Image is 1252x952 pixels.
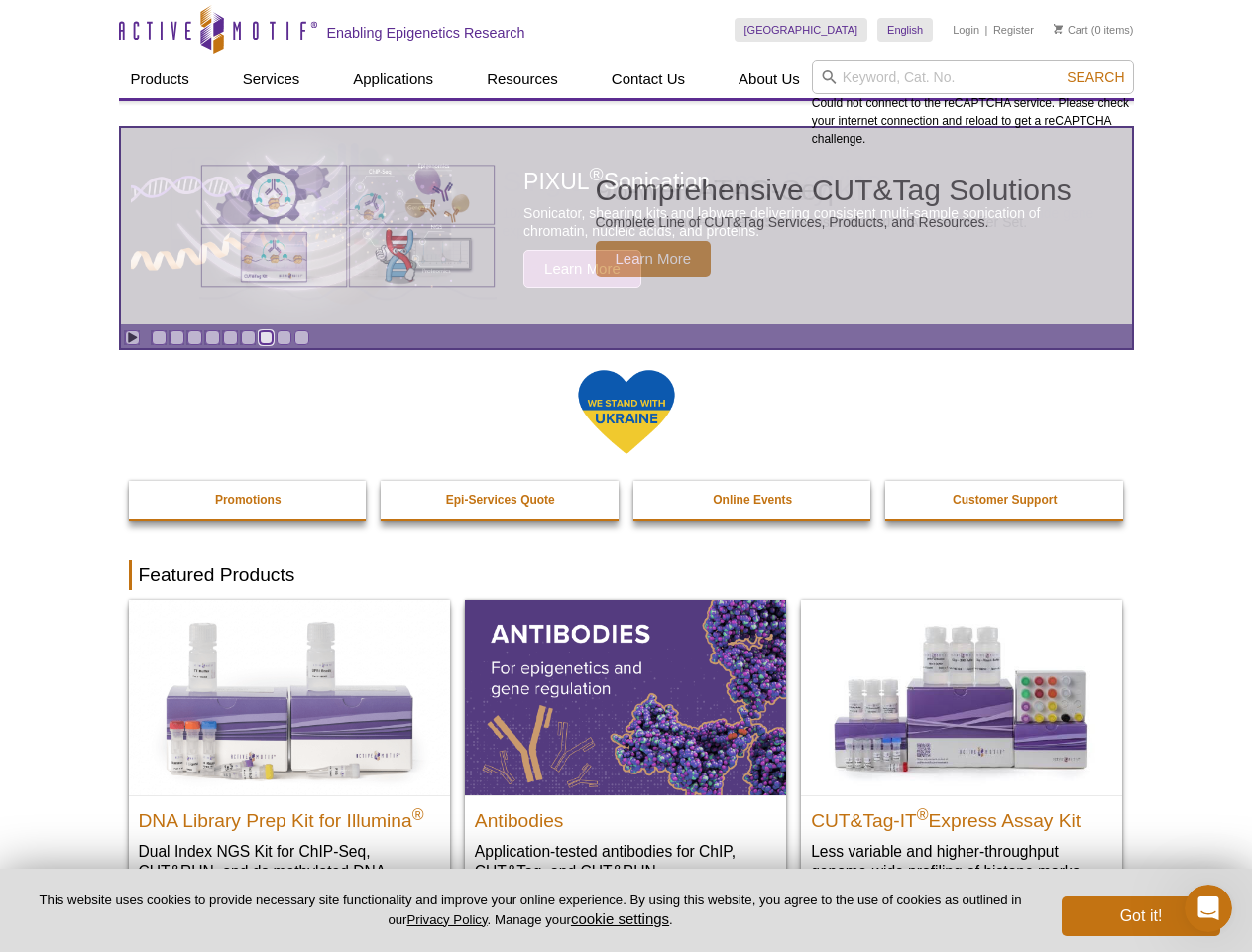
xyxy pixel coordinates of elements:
a: Go to slide 9 [294,330,309,345]
iframe: Intercom live chat [1185,885,1232,932]
a: Go to slide 1 [152,330,167,345]
span: Learn More [596,241,712,277]
a: Resources [475,60,570,98]
strong: Epi-Services Quote [446,493,555,507]
a: Go to slide 3 [187,330,202,345]
strong: Customer Support [953,493,1057,507]
button: cookie settings [571,910,669,927]
a: DNA Library Prep Kit for Illumina DNA Library Prep Kit for Illumina® Dual Index NGS Kit for ChIP-... [129,600,450,920]
a: [GEOGRAPHIC_DATA] [735,18,868,42]
button: Got it! [1062,896,1220,936]
img: CUT&Tag-IT® Express Assay Kit [801,600,1122,794]
p: Application-tested antibodies for ChIP, CUT&Tag, and CUT&RUN. [475,841,776,882]
a: Go to slide 5 [223,330,238,345]
p: Dual Index NGS Kit for ChIP-Seq, CUT&RUN, and ds methylated DNA assays. [139,841,440,901]
a: Promotions [129,481,369,519]
a: Services [231,60,312,98]
a: Toggle autoplay [125,330,140,345]
p: Less variable and higher-throughput genome-wide profiling of histone marks​. [811,841,1112,882]
article: Comprehensive CUT&Tag Solutions [121,128,1132,324]
p: Complete Line of CUT&Tag Services, Products, and Resources. [596,213,1072,231]
img: Your Cart [1054,24,1063,34]
li: (0 items) [1054,18,1134,42]
a: Go to slide 7 [259,330,274,345]
a: Epi-Services Quote [381,481,621,519]
a: Contact Us [600,60,697,98]
h2: Enabling Epigenetics Research [327,24,525,42]
a: Register [993,23,1034,37]
h2: Featured Products [129,560,1124,590]
a: Various genetic charts and diagrams. Comprehensive CUT&Tag Solutions Complete Line of CUT&Tag Ser... [121,128,1132,324]
a: Applications [341,60,445,98]
button: Search [1061,68,1130,86]
h2: CUT&Tag-IT Express Assay Kit [811,801,1112,831]
a: Go to slide 2 [170,330,184,345]
sup: ® [917,805,929,822]
p: This website uses cookies to provide necessary site functionality and improve your online experie... [32,892,1029,929]
li: | [985,18,988,42]
div: Could not connect to the reCAPTCHA service. Please check your internet connection and reload to g... [812,60,1134,148]
img: DNA Library Prep Kit for Illumina [129,600,450,794]
a: English [877,18,933,42]
a: Go to slide 6 [241,330,256,345]
a: Go to slide 4 [205,330,220,345]
a: Login [953,23,979,37]
h2: Antibodies [475,801,776,831]
a: CUT&Tag-IT® Express Assay Kit CUT&Tag-IT®Express Assay Kit Less variable and higher-throughput ge... [801,600,1122,900]
a: Go to slide 8 [277,330,291,345]
a: Customer Support [885,481,1125,519]
a: Cart [1054,23,1088,37]
sup: ® [412,805,424,822]
a: About Us [727,60,812,98]
h2: Comprehensive CUT&Tag Solutions [596,176,1072,205]
img: Various genetic charts and diagrams. [199,164,497,289]
input: Keyword, Cat. No. [812,60,1134,94]
img: We Stand With Ukraine [577,368,676,456]
a: Products [119,60,201,98]
span: Search [1067,69,1124,85]
h2: DNA Library Prep Kit for Illumina [139,801,440,831]
a: Privacy Policy [406,912,487,927]
a: Online Events [633,481,873,519]
strong: Online Events [713,493,792,507]
strong: Promotions [215,493,282,507]
a: All Antibodies Antibodies Application-tested antibodies for ChIP, CUT&Tag, and CUT&RUN. [465,600,786,900]
img: All Antibodies [465,600,786,794]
